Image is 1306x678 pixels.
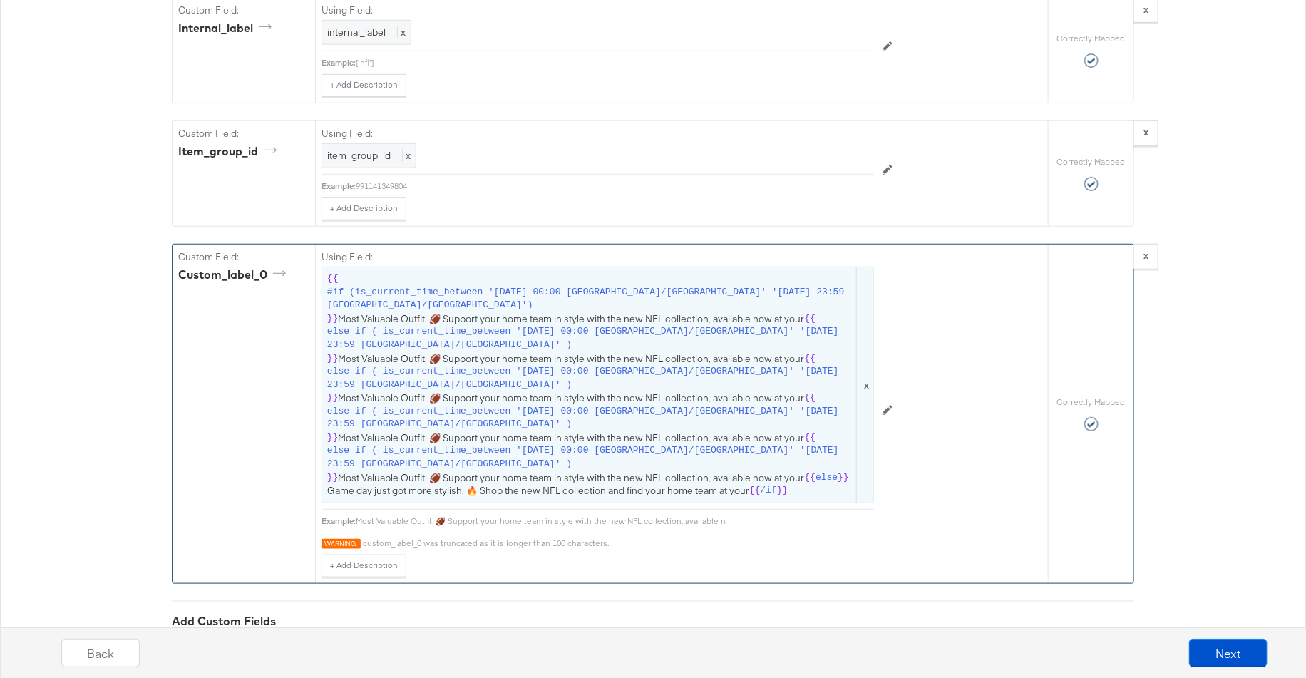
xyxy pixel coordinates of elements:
[1143,125,1148,138] strong: x
[397,26,406,38] span: x
[356,180,874,192] div: 991141349804
[356,515,874,527] div: Most Valuable Outfit. 🏈 Support your home team in style with the new NFL collection, available n
[363,538,874,549] div: custom_label_0 was truncated as it is longer than 100 characters.
[749,484,761,498] span: {{
[805,471,816,485] span: {{
[402,149,411,162] span: x
[327,26,386,38] span: internal_label
[1057,156,1126,168] label: Correctly Mapped
[322,74,406,97] button: + Add Description
[856,267,873,503] span: x
[178,143,282,160] div: item_group_id
[805,352,816,366] span: {{
[178,267,291,283] div: custom_label_0
[327,431,339,445] span: }}
[1189,639,1268,667] button: Next
[327,286,854,312] span: #if (is_current_time_between '[DATE] 00:00 [GEOGRAPHIC_DATA]/[GEOGRAPHIC_DATA]' '[DATE] 23:59 [GE...
[805,312,816,326] span: {{
[322,4,874,17] label: Using Field:
[327,352,339,366] span: }}
[1143,3,1148,16] strong: x
[322,180,356,192] div: Example:
[838,471,849,485] span: }}
[172,613,1134,630] div: Add Custom Fields
[327,391,339,405] span: }}
[178,250,309,264] label: Custom Field:
[322,197,406,220] button: + Add Description
[761,484,777,498] span: /if
[327,365,854,391] span: else if ( is_current_time_between '[DATE] 00:00 [GEOGRAPHIC_DATA]/[GEOGRAPHIC_DATA]' '[DATE] 23:5...
[322,539,361,549] div: Warning:
[327,312,339,326] span: }}
[1143,249,1148,262] strong: x
[327,325,854,351] span: else if ( is_current_time_between '[DATE] 00:00 [GEOGRAPHIC_DATA]/[GEOGRAPHIC_DATA]' '[DATE] 23:5...
[178,127,309,140] label: Custom Field:
[322,555,406,577] button: + Add Description
[356,57,874,68] div: ['nfl']
[327,272,339,286] span: {{
[1057,396,1126,408] label: Correctly Mapped
[327,405,854,431] span: else if ( is_current_time_between '[DATE] 00:00 [GEOGRAPHIC_DATA]/[GEOGRAPHIC_DATA]' '[DATE] 23:5...
[1133,120,1158,146] button: x
[322,57,356,68] div: Example:
[322,250,874,264] label: Using Field:
[777,484,788,498] span: }}
[805,391,816,405] span: {{
[61,639,140,667] button: Back
[327,149,391,162] span: item_group_id
[327,272,868,498] span: Most Valuable Outfit. 🏈 Support your home team in style with the new NFL collection, available no...
[322,127,874,140] label: Using Field:
[178,20,277,36] div: internal_label
[322,515,356,527] div: Example:
[327,471,339,485] span: }}
[1133,244,1158,269] button: x
[816,471,838,485] span: else
[178,4,309,17] label: Custom Field:
[805,431,816,445] span: {{
[327,444,854,471] span: else if ( is_current_time_between '[DATE] 00:00 [GEOGRAPHIC_DATA]/[GEOGRAPHIC_DATA]' '[DATE] 23:5...
[1057,33,1126,44] label: Correctly Mapped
